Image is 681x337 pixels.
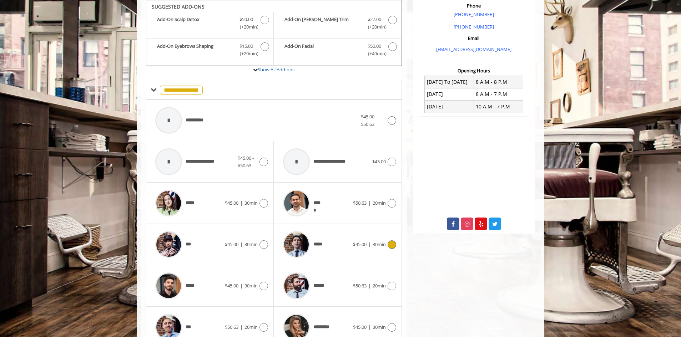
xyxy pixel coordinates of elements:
span: (+20min ) [236,23,257,31]
h3: Phone [421,3,527,8]
td: 10 A.M - 7 P.M [474,101,523,113]
span: $50.00 [239,16,253,23]
a: Show All Add-ons [258,66,294,73]
td: [DATE] To [DATE] [425,76,474,88]
span: 20min [373,282,386,289]
span: $45.00 [353,241,367,247]
span: 30min [373,324,386,330]
span: (+20min ) [364,23,385,31]
span: $45.00 [372,158,386,165]
span: $50.63 [353,200,367,206]
span: | [240,282,243,289]
span: $50.00 [368,42,381,50]
b: Add-On Eyebrows Shaping [157,42,232,57]
a: [PHONE_NUMBER] [454,11,494,17]
h3: Email [421,36,527,41]
label: Add-On Beard Trim [277,16,398,32]
span: 20min [244,324,258,330]
span: | [240,200,243,206]
b: Add-On Facial [284,42,360,57]
b: SUGGESTED ADD-ONS [152,3,205,10]
a: [PHONE_NUMBER] [454,24,494,30]
label: Add-On Scalp Detox [150,16,270,32]
span: $45.00 [353,324,367,330]
span: $45.00 [225,282,238,289]
span: $50.63 [225,324,238,330]
span: 30min [244,200,258,206]
label: Add-On Eyebrows Shaping [150,42,270,59]
span: | [240,241,243,247]
span: 30min [244,241,258,247]
span: | [368,282,371,289]
td: 8 A.M - 8 P.M [474,76,523,88]
td: [DATE] [425,88,474,100]
span: $50.63 [353,282,367,289]
span: $45.00 - $50.63 [238,155,254,169]
b: Add-On [PERSON_NAME] Trim [284,16,360,31]
span: $45.00 [225,200,238,206]
a: [EMAIL_ADDRESS][DOMAIN_NAME] [436,46,511,52]
h3: Opening Hours [419,68,529,73]
span: $27.00 [368,16,381,23]
span: | [368,200,371,206]
td: [DATE] [425,101,474,113]
span: $15.00 [239,42,253,50]
span: $45.00 - $50.63 [361,113,377,127]
span: | [368,241,371,247]
span: 20min [373,200,386,206]
span: (+40min ) [364,50,385,57]
span: 30min [244,282,258,289]
td: 8 A.M - 7 P.M [474,88,523,100]
span: | [240,324,243,330]
span: $45.00 [225,241,238,247]
span: | [368,324,371,330]
b: Add-On Scalp Detox [157,16,232,31]
span: 30min [373,241,386,247]
span: (+20min ) [236,50,257,57]
label: Add-On Facial [277,42,398,59]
